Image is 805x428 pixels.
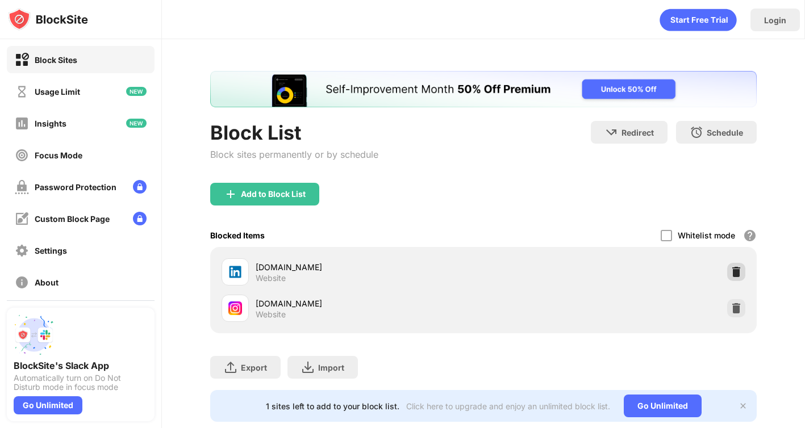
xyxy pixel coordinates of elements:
div: Schedule [707,128,743,137]
div: About [35,278,59,287]
div: Settings [35,246,67,255]
div: Block Sites [35,55,77,65]
div: Password Protection [35,182,116,192]
div: animation [660,9,737,31]
div: Import [318,363,344,372]
img: customize-block-page-off.svg [15,212,29,226]
div: Whitelist mode [678,230,735,240]
div: Website [256,309,286,320]
div: Go Unlimited [624,395,702,417]
div: Click here to upgrade and enjoy an unlimited block list. [406,401,610,411]
img: lock-menu.svg [133,212,147,225]
div: 1 sites left to add to your block list. [266,401,399,411]
div: Block List [210,121,378,144]
img: lock-menu.svg [133,180,147,194]
div: Export [241,363,267,372]
img: new-icon.svg [126,119,147,128]
img: new-icon.svg [126,87,147,96]
img: time-usage-off.svg [15,85,29,99]
div: BlockSite's Slack App [14,360,148,371]
img: block-on.svg [15,53,29,67]
div: Website [256,273,286,283]
img: focus-off.svg [15,148,29,162]
img: x-button.svg [739,401,748,410]
div: Custom Block Page [35,214,110,224]
iframe: Banner [210,71,757,107]
div: Go Unlimited [14,396,82,414]
img: favicons [228,301,242,315]
div: Block sites permanently or by schedule [210,149,378,160]
div: Redirect [622,128,654,137]
img: insights-off.svg [15,116,29,131]
img: about-off.svg [15,275,29,289]
div: Insights [35,119,66,128]
img: logo-blocksite.svg [8,8,88,31]
div: Automatically turn on Do Not Disturb mode in focus mode [14,374,148,392]
div: Focus Mode [35,150,82,160]
div: [DOMAIN_NAME] [256,297,483,309]
div: Add to Block List [241,190,306,199]
img: password-protection-off.svg [15,180,29,194]
img: favicons [228,265,242,279]
div: Login [764,15,786,25]
img: settings-off.svg [15,244,29,258]
div: Blocked Items [210,230,265,240]
div: Usage Limit [35,87,80,96]
img: push-slack.svg [14,314,55,355]
div: [DOMAIN_NAME] [256,261,483,273]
